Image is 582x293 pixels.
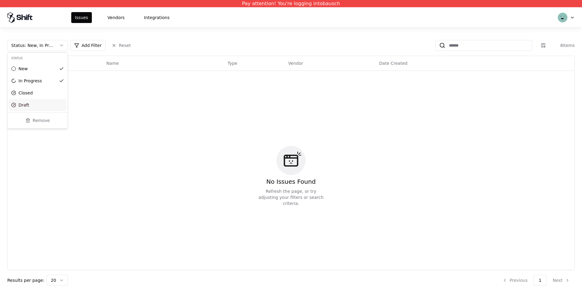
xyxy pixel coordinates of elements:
div: In Progress [18,78,42,84]
div: Closed [18,90,33,96]
span: Status [11,57,23,60]
button: Remove [10,115,65,126]
div: Draft [18,102,29,108]
div: New [18,66,28,72]
div: Suggestions [8,52,68,113]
